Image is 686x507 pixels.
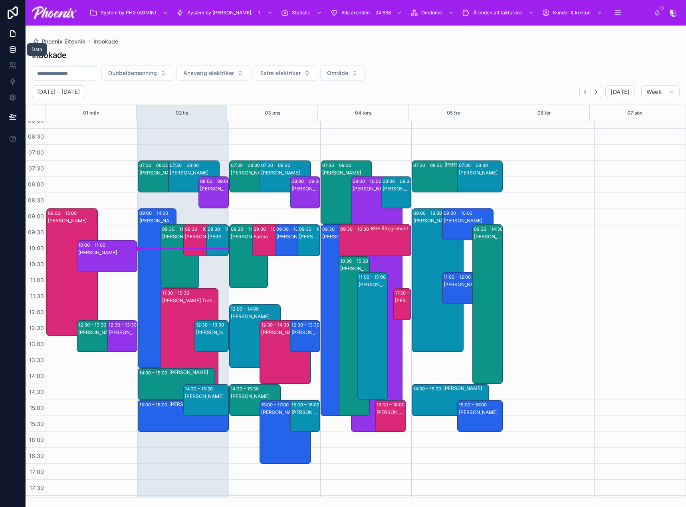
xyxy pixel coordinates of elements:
[199,177,228,208] div: 08:00 – 09:00[PERSON_NAME]
[169,369,214,376] div: [PERSON_NAME]
[383,186,410,192] div: [PERSON_NAME]
[351,177,402,432] div: 08:00 – 16:00[PERSON_NAME]
[26,117,46,124] span: 06:00
[260,161,311,192] div: 07:30 – 08:30[PERSON_NAME]
[208,234,228,240] div: [PERSON_NAME]
[458,400,502,432] div: 15:00 – 16:00[PERSON_NAME]
[185,393,228,400] div: [PERSON_NAME]
[27,325,46,331] span: 12:30
[231,313,280,320] div: [PERSON_NAME]
[359,273,388,281] div: 11:00 – 15:00
[473,225,502,384] div: 09:30 – 14:30[PERSON_NAME]
[355,105,371,121] div: 04 tors
[458,161,502,192] div: 07:30 – 08:30[PERSON_NAME]
[27,245,46,252] span: 10:00
[170,161,201,169] div: 07:30 – 08:30
[183,69,234,77] span: Ansvarig elektriker
[27,356,46,363] span: 13:30
[109,321,139,329] div: 12:30 – 13:30
[138,161,189,192] div: 07:30 – 08:30[PERSON_NAME]
[254,65,317,81] button: Select Button
[139,401,169,409] div: 15:00 – 16:00
[460,6,538,20] a: Ärenden att fakturera
[83,105,99,121] div: 01 mån
[261,401,291,409] div: 15:00 – 17:00
[413,161,444,169] div: 07:30 – 08:30
[291,409,319,416] div: [PERSON_NAME]
[185,234,221,240] div: [PERSON_NAME]
[413,218,462,224] div: [PERSON_NAME]
[27,372,46,379] span: 14:00
[371,226,410,232] div: BRF Ättegrenen1
[138,209,176,368] div: 09:00 – 14:00[PERSON_NAME]
[162,297,218,304] div: [PERSON_NAME] Torngren
[32,6,77,19] img: App logo
[275,225,313,256] div: 09:30 – 10:30[PERSON_NAME]
[176,65,250,81] button: Select Button
[28,293,46,299] span: 11:30
[252,225,290,256] div: 09:30 – 10:30Fariba
[28,420,46,427] span: 15:30
[322,225,353,233] div: 09:30 – 15:30
[276,234,313,240] div: [PERSON_NAME]
[206,225,228,256] div: 09:30 – 10:30[PERSON_NAME]
[413,209,444,217] div: 09:00 – 13:30
[169,161,219,192] div: 07:30 – 08:30[PERSON_NAME]
[231,234,267,240] div: [PERSON_NAME]
[26,197,46,204] span: 08:30
[537,105,551,121] div: 06 lör
[161,289,218,416] div: 11:30 – 15:30[PERSON_NAME] Torngren
[109,329,137,336] div: [PERSON_NAME]
[27,341,46,347] span: 13:00
[230,161,280,192] div: 07:30 – 08:30[PERSON_NAME]
[108,69,157,77] span: Dubbelbemanning
[408,6,458,20] a: Omdöme
[395,297,411,304] div: [PERSON_NAME]
[339,225,411,256] div: 09:30 – 10:30BRF Ättegrenen1
[291,401,321,409] div: 15:00 – 16:00
[611,88,629,95] span: [DATE]
[320,65,365,81] button: Select Button
[77,241,137,272] div: 10:00 – 11:00[PERSON_NAME]
[627,105,642,121] button: 07 sön
[231,385,261,393] div: 14:30 – 15:30
[291,186,319,192] div: [PERSON_NAME]
[196,329,228,336] div: [PERSON_NAME]
[359,281,387,288] div: [PERSON_NAME]
[195,321,228,352] div: 12:30 – 13:30[PERSON_NAME]
[353,186,402,192] div: [PERSON_NAME]
[444,281,502,288] div: [PERSON_NAME]
[373,8,393,18] div: 24 638
[290,400,320,432] div: 15:00 – 16:00[PERSON_NAME]
[442,209,493,240] div: 09:00 – 10:00[PERSON_NAME]
[579,86,591,98] button: Back
[443,385,488,392] div: [PERSON_NAME]
[474,234,502,240] div: [PERSON_NAME]
[322,161,353,169] div: 07:30 – 09:30
[87,6,172,20] a: System by PHX (ADMIN)
[412,161,489,192] div: 07:30 – 08:30[PERSON_NAME]
[26,213,46,220] span: 09:00
[231,170,280,176] div: [PERSON_NAME]
[230,305,280,368] div: 12:00 – 14:00[PERSON_NAME]
[395,289,424,297] div: 11:30 – 12:30
[328,6,406,20] a: Alla ärenden24 638
[646,88,662,95] span: Week
[292,10,310,16] span: Statistik
[444,209,474,217] div: 09:00 – 10:00
[32,46,42,53] div: Data
[357,273,387,400] div: 11:00 – 15:00[PERSON_NAME]
[459,401,489,409] div: 15:00 – 16:00
[412,209,463,352] div: 09:00 – 13:30[PERSON_NAME]
[28,277,46,283] span: 11:00
[377,401,406,409] div: 15:00 – 16:00
[176,105,188,121] div: 02 tis
[261,170,310,176] div: [PERSON_NAME]
[26,229,46,236] span: 09:30
[641,85,680,98] button: Week
[322,234,351,240] div: [PERSON_NAME]
[444,218,493,224] div: [PERSON_NAME]
[161,225,199,288] div: 09:30 – 11:30[PERSON_NAME]
[27,388,46,395] span: 14:30
[32,50,67,61] h1: Inbokade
